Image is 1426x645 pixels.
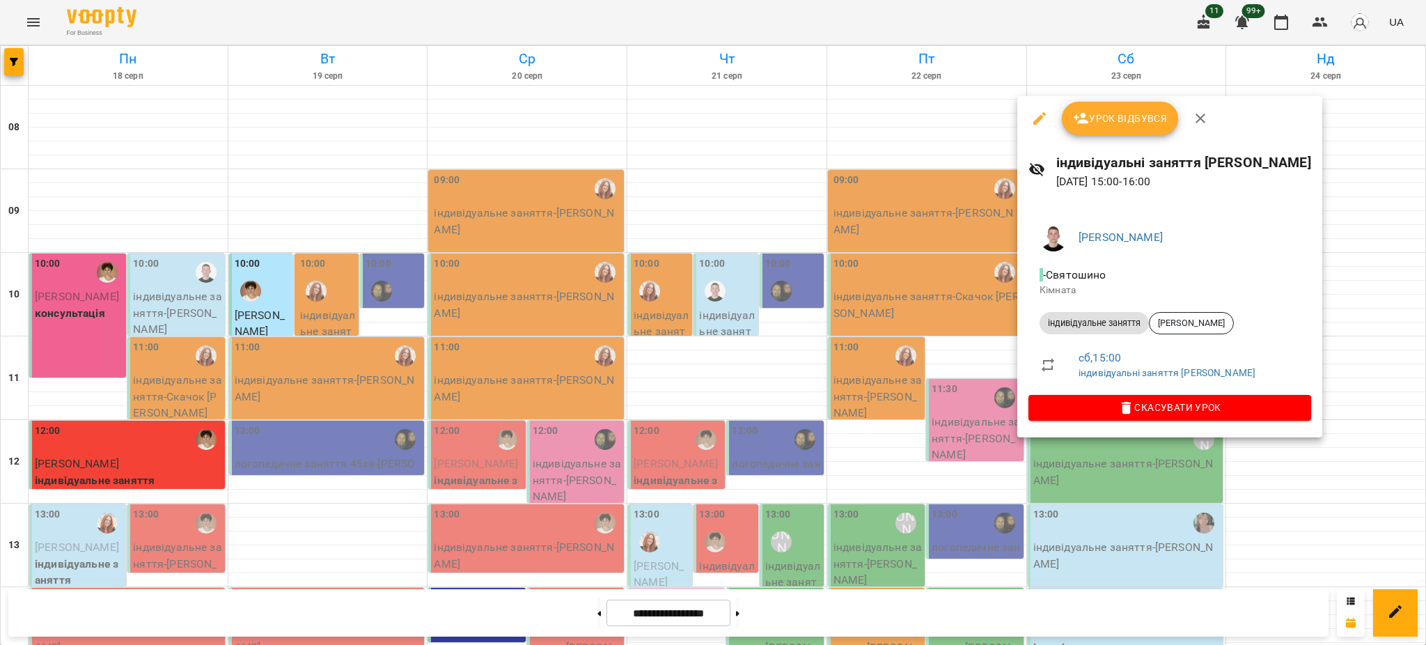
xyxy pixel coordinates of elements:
[1079,231,1163,244] a: [PERSON_NAME]
[1073,110,1168,127] span: Урок відбувся
[1040,224,1067,251] img: dddec4f30c0a3e7fb8bdaa077cf7c023.JPG
[1079,351,1121,364] a: сб , 15:00
[1149,312,1234,334] div: [PERSON_NAME]
[1150,317,1233,329] span: [PERSON_NAME]
[1040,399,1300,416] span: Скасувати Урок
[1056,152,1311,173] h6: індивідуальні заняття [PERSON_NAME]
[1040,317,1149,329] span: індивідуальне заняття
[1028,395,1311,420] button: Скасувати Урок
[1040,283,1300,297] p: Кімната
[1056,173,1311,190] p: [DATE] 15:00 - 16:00
[1079,367,1255,378] a: індивідуальні заняття [PERSON_NAME]
[1062,102,1179,135] button: Урок відбувся
[1040,268,1109,281] span: - Святошино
